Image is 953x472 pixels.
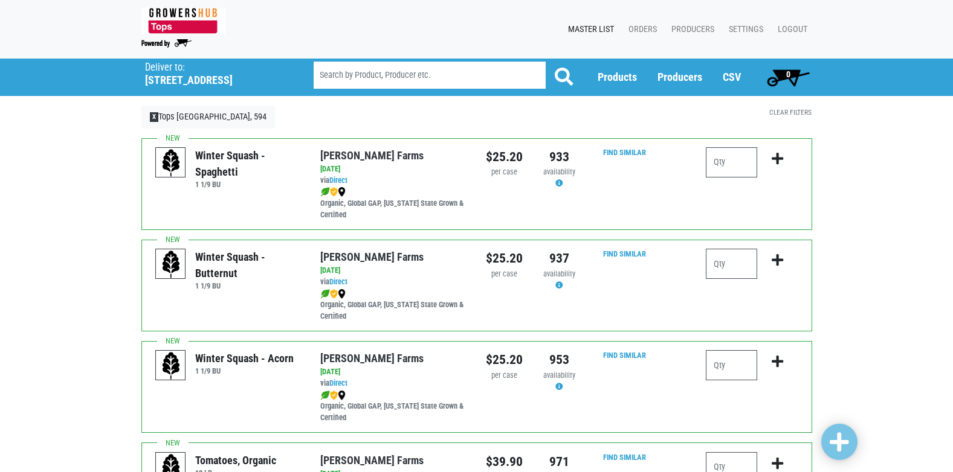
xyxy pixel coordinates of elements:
a: Orders [619,18,662,41]
div: via [320,378,467,389]
div: $25.20 [486,249,523,268]
a: Direct [329,277,347,286]
div: Tomatoes, Organic [195,452,276,468]
a: Find Similar [603,148,646,157]
img: safety-e55c860ca8c00a9c171001a62a92dabd.png [330,289,338,299]
a: Clear Filters [769,108,812,116]
div: Organic, Global GAP, [US_STATE] State Grown & Certified [320,187,467,221]
div: [DATE] [320,265,467,276]
img: safety-e55c860ca8c00a9c171001a62a92dabd.png [330,187,338,197]
img: map_marker-0e94453035b3232a4d21701695807de9.png [338,187,346,197]
a: XTops [GEOGRAPHIC_DATA], 594 [141,106,276,129]
span: X [150,112,159,122]
div: Organic, Global GAP, [US_STATE] State Grown & Certified [320,389,467,424]
a: CSV [723,71,741,83]
h6: 1 1/9 BU [195,180,302,189]
a: [PERSON_NAME] Farms [320,250,424,263]
div: 971 [541,452,578,471]
img: map_marker-0e94453035b3232a4d21701695807de9.png [338,289,346,299]
a: 0 [761,65,815,89]
a: Logout [768,18,812,41]
a: Direct [329,378,347,387]
input: Qty [706,249,757,279]
div: Winter Squash - Spaghetti [195,147,302,180]
div: $25.20 [486,350,523,369]
img: placeholder-variety-43d6402dacf2d531de610a020419775a.svg [156,148,186,178]
a: Master List [558,18,619,41]
img: map_marker-0e94453035b3232a4d21701695807de9.png [338,391,346,400]
div: 937 [541,249,578,268]
div: Organic, Global GAP, [US_STATE] State Grown & Certified [320,288,467,322]
a: Settings [719,18,768,41]
h5: [STREET_ADDRESS] [145,74,283,87]
div: per case [486,269,523,280]
img: Powered by Big Wheelbarrow [141,39,192,48]
h6: 1 1/9 BU [195,366,294,375]
p: Deliver to: [145,62,283,74]
img: safety-e55c860ca8c00a9c171001a62a92dabd.png [330,391,338,400]
h6: 1 1/9 BU [195,281,302,290]
div: $39.90 [486,452,523,471]
input: Qty [706,147,757,177]
span: availability [543,269,575,278]
div: [DATE] [320,164,467,175]
a: Find Similar [603,249,646,258]
img: leaf-e5c59151409436ccce96b2ca1b28e03c.png [320,289,330,299]
input: Qty [706,350,757,380]
img: placeholder-variety-43d6402dacf2d531de610a020419775a.svg [156,351,186,381]
img: leaf-e5c59151409436ccce96b2ca1b28e03c.png [320,391,330,400]
a: Producers [662,18,719,41]
div: Winter Squash - Butternut [195,249,302,281]
a: [PERSON_NAME] Farms [320,352,424,365]
input: Search by Product, Producer etc. [314,62,546,89]
img: placeholder-variety-43d6402dacf2d531de610a020419775a.svg [156,249,186,279]
span: availability [543,371,575,380]
span: 0 [786,69,790,79]
div: per case [486,167,523,178]
a: Find Similar [603,453,646,462]
div: 953 [541,350,578,369]
span: availability [543,167,575,176]
div: [DATE] [320,366,467,378]
div: via [320,175,467,187]
img: leaf-e5c59151409436ccce96b2ca1b28e03c.png [320,187,330,197]
div: 933 [541,147,578,167]
span: Tops Mexico, 594 (3385 Main St, Mexico, NY 13114, USA) [145,59,292,87]
img: 279edf242af8f9d49a69d9d2afa010fb.png [141,8,225,34]
a: Find Similar [603,351,646,360]
div: per case [486,370,523,381]
a: [PERSON_NAME] Farms [320,149,424,162]
div: Winter Squash - Acorn [195,350,294,366]
a: Producers [657,71,702,83]
a: Direct [329,176,347,185]
div: via [320,276,467,288]
a: Products [598,71,637,83]
div: $25.20 [486,147,523,167]
a: [PERSON_NAME] Farms [320,454,424,467]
